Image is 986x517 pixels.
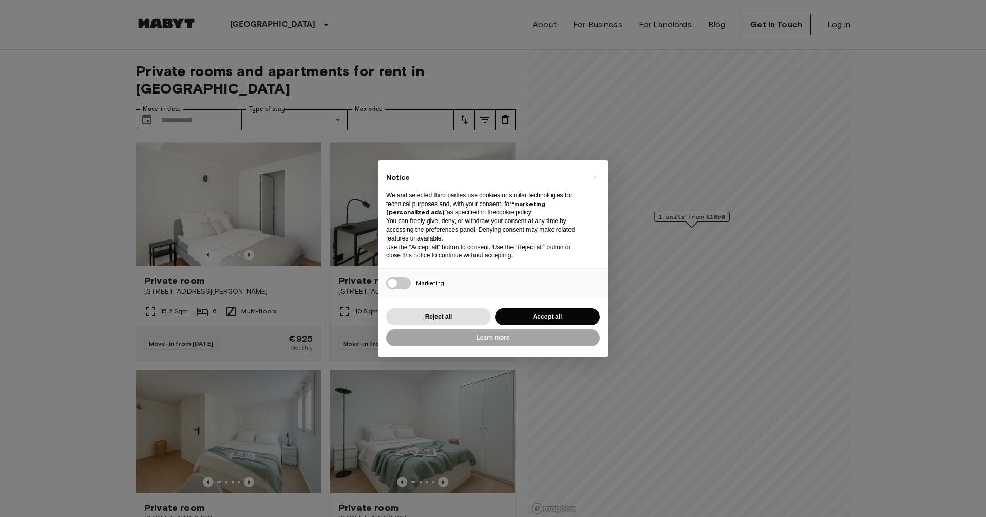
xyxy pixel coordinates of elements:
[416,279,444,287] span: Marketing
[386,243,583,261] p: Use the “Accept all” button to consent. Use the “Reject all” button or close this notice to conti...
[586,169,603,185] button: Close this notice
[495,308,600,325] button: Accept all
[386,173,583,183] h2: Notice
[386,200,545,216] strong: “marketing (personalized ads)”
[386,308,491,325] button: Reject all
[386,191,583,217] p: We and selected third parties use cookies or similar technologies for technical purposes and, wit...
[496,209,531,216] a: cookie policy
[386,329,600,346] button: Learn more
[386,217,583,243] p: You can freely give, deny, or withdraw your consent at any time by accessing the preferences pane...
[593,171,597,183] span: ×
